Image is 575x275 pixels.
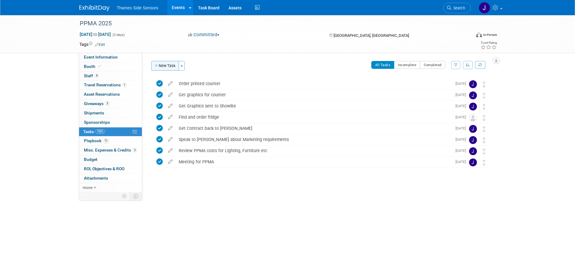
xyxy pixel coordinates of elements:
[483,126,486,132] i: Move task
[79,109,142,118] a: Shipments
[98,65,101,68] i: Booth reservation complete
[455,160,469,164] span: [DATE]
[165,137,176,142] a: edit
[451,6,465,10] span: Search
[117,5,158,10] span: Thames Side Sensors
[469,80,477,88] img: James Netherway
[483,33,497,37] div: In-Person
[84,73,99,78] span: Staff
[84,148,137,152] span: Misc. Expenses & Credits
[84,92,120,97] span: Asset Reservations
[479,2,490,14] img: James Netherway
[79,118,142,127] a: Sponsorships
[79,53,142,62] a: Event Information
[84,101,110,106] span: Giveaways
[79,5,110,11] img: ExhibitDay
[455,104,469,108] span: [DATE]
[79,165,142,174] a: ROI, Objectives & ROO
[469,147,477,155] img: James Netherway
[334,33,409,38] span: [GEOGRAPHIC_DATA], [GEOGRAPHIC_DATA]
[165,126,176,131] a: edit
[176,123,452,133] div: Get Contract back to [PERSON_NAME]
[79,90,142,99] a: Asset Reservations
[122,83,127,87] span: 1
[176,90,452,100] div: Get graphics for counter
[84,120,110,125] span: Sponsorships
[79,99,142,108] a: Giveaways3
[483,149,486,154] i: Move task
[455,93,469,97] span: [DATE]
[95,129,105,134] span: 100%
[165,81,176,86] a: edit
[469,158,477,166] img: James Netherway
[133,148,137,152] span: 3
[469,125,477,133] img: James Netherway
[84,55,118,59] span: Event Information
[483,104,486,110] i: Move task
[79,174,142,183] a: Attachments
[103,139,109,143] span: 11
[176,112,452,122] div: Find and order fridge
[79,81,142,90] a: Travel Reservations1
[443,3,471,13] a: Search
[165,159,176,165] a: edit
[79,32,111,37] span: [DATE] [DATE]
[176,101,452,111] div: Get Graphics sent to Showlite
[469,91,477,99] img: James Netherway
[176,78,452,89] div: Order printed counter
[79,127,142,136] a: Tasks100%
[455,115,469,119] span: [DATE]
[83,129,105,134] span: Tasks
[84,166,124,171] span: ROI, Objectives & ROO
[105,101,110,106] span: 3
[176,145,452,156] div: Review PPMA costs for Lighting, Furniture etc
[420,61,446,69] button: Completed
[176,157,452,167] div: Meeting for PPMA
[455,82,469,86] span: [DATE]
[95,43,105,47] a: Edit
[79,155,142,164] a: Budget
[79,136,142,145] a: Playbook11
[165,92,176,98] a: edit
[84,110,104,115] span: Shipments
[469,114,477,122] img: Unassigned
[94,73,99,78] span: 4
[455,137,469,142] span: [DATE]
[371,61,395,69] button: All Tasks
[469,103,477,110] img: James Netherway
[483,115,486,121] i: Move task
[176,134,452,145] div: Speak to [PERSON_NAME] about Marketing requirements
[78,18,462,29] div: PPMA 2025
[481,41,497,44] div: Event Rating
[165,114,176,120] a: edit
[83,185,92,190] span: more
[475,61,485,69] a: Refresh
[151,61,179,71] button: New Task
[84,157,97,162] span: Budget
[84,82,127,87] span: Travel Reservations
[476,32,482,37] img: Format-Inperson.png
[435,31,497,40] div: Event Format
[92,32,98,37] span: to
[483,82,486,87] i: Move task
[79,72,142,81] a: Staff4
[469,136,477,144] img: James Netherway
[79,41,105,47] td: Tags
[84,64,102,69] span: Booth
[483,93,486,98] i: Move task
[483,137,486,143] i: Move task
[394,61,420,69] button: Incomplete
[119,192,130,200] td: Personalize Event Tab Strip
[129,192,142,200] td: Toggle Event Tabs
[79,146,142,155] a: Misc. Expenses & Credits3
[455,126,469,130] span: [DATE]
[112,33,125,37] span: (3 days)
[84,176,108,181] span: Attachments
[79,62,142,71] a: Booth
[79,183,142,192] a: more
[165,103,176,109] a: edit
[186,32,222,38] button: Committed
[483,160,486,165] i: Move task
[165,148,176,153] a: edit
[84,138,109,143] span: Playbook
